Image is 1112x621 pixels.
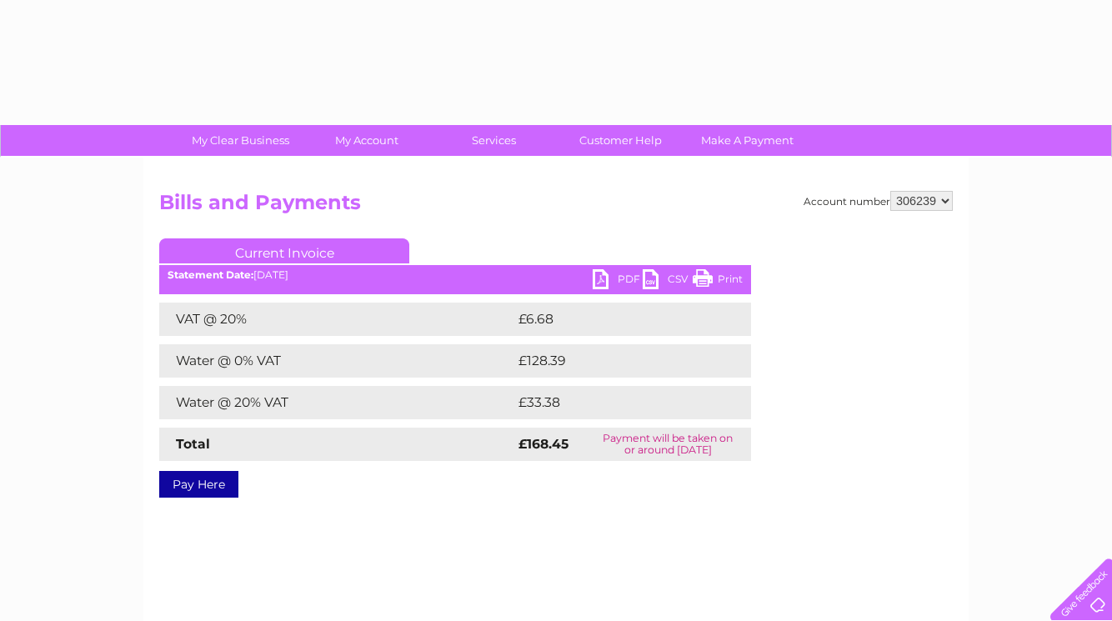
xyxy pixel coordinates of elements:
a: Make A Payment [679,125,816,156]
td: £33.38 [514,386,717,419]
td: Water @ 0% VAT [159,344,514,378]
strong: £168.45 [518,436,569,452]
td: VAT @ 20% [159,303,514,336]
h2: Bills and Payments [159,191,953,223]
a: Customer Help [552,125,689,156]
td: £128.39 [514,344,720,378]
td: Payment will be taken on or around [DATE] [584,428,751,461]
div: [DATE] [159,269,751,281]
b: Statement Date: [168,268,253,281]
div: Account number [804,191,953,211]
a: PDF [593,269,643,293]
a: My Account [298,125,436,156]
td: Water @ 20% VAT [159,386,514,419]
a: Print [693,269,743,293]
a: Current Invoice [159,238,409,263]
a: My Clear Business [172,125,309,156]
a: Pay Here [159,471,238,498]
a: Services [425,125,563,156]
a: CSV [643,269,693,293]
strong: Total [176,436,210,452]
td: £6.68 [514,303,713,336]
